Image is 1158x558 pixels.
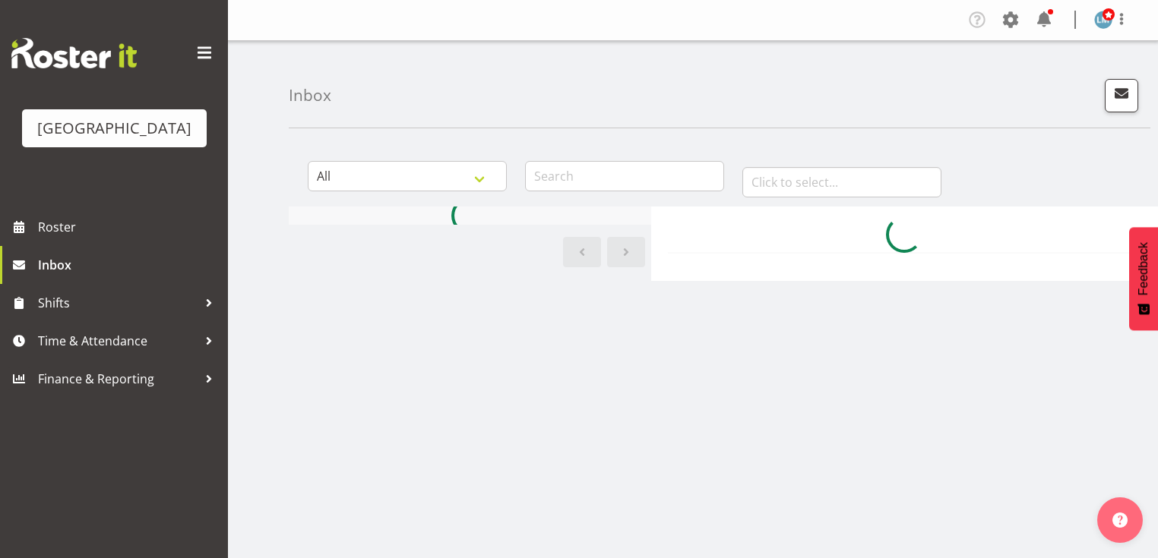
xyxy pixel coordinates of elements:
[38,367,198,390] span: Finance & Reporting
[289,87,331,104] h4: Inbox
[38,216,220,238] span: Roster
[1129,227,1158,330] button: Feedback - Show survey
[38,292,198,314] span: Shifts
[742,167,941,197] input: Click to select...
[607,237,645,267] a: Next page
[525,161,724,191] input: Search
[1094,11,1112,29] img: lesley-mckenzie127.jpg
[38,329,198,352] span: Time & Attendance
[1137,242,1150,295] span: Feedback
[37,117,191,140] div: [GEOGRAPHIC_DATA]
[1112,512,1128,528] img: help-xxl-2.png
[11,38,137,68] img: Rosterit website logo
[563,237,601,267] a: Previous page
[38,254,220,276] span: Inbox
